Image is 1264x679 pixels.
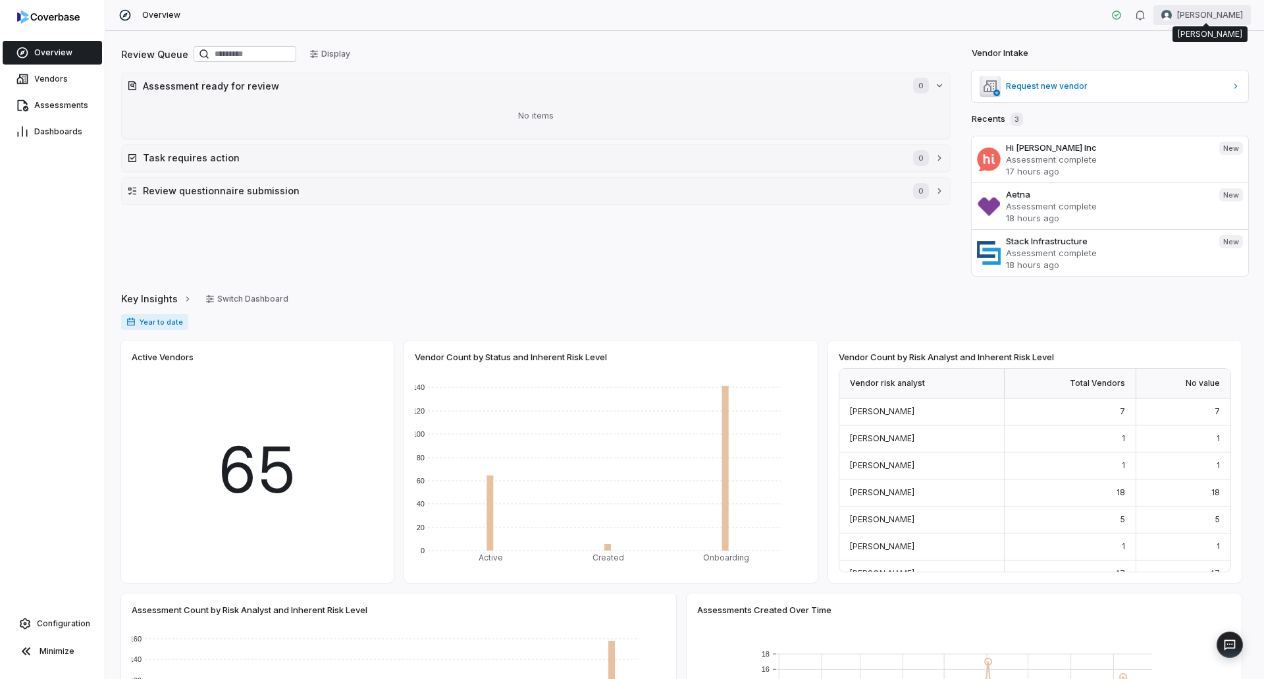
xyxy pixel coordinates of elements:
[762,665,770,673] text: 16
[122,145,950,171] button: Task requires action0
[1006,259,1209,271] p: 18 hours ago
[1136,369,1230,398] div: No value
[34,74,68,84] span: Vendors
[5,638,99,665] button: Minimize
[1219,142,1243,155] span: New
[1217,433,1220,443] span: 1
[1006,212,1209,224] p: 18 hours ago
[972,136,1248,182] a: Hi [PERSON_NAME] IncAssessment complete17 hours agoNew
[121,292,178,306] span: Key Insights
[142,10,180,20] span: Overview
[913,78,929,94] span: 0
[413,383,425,391] text: 140
[126,317,136,327] svg: Date range for report
[143,79,900,93] h2: Assessment ready for review
[1120,514,1125,524] span: 5
[850,514,914,524] span: [PERSON_NAME]
[132,604,367,616] span: Assessment Count by Risk Analyst and Inherent Risk Level
[1122,541,1125,551] span: 1
[913,183,929,199] span: 0
[697,604,831,616] span: Assessments Created Over Time
[972,70,1248,102] a: Request new vendor
[34,126,82,137] span: Dashboards
[3,94,102,117] a: Assessments
[121,314,188,330] span: Year to date
[1006,153,1209,165] p: Assessment complete
[415,351,607,363] span: Vendor Count by Status and Inherent Risk Level
[850,406,914,416] span: [PERSON_NAME]
[1161,10,1172,20] img: Nic Weilbacher avatar
[839,351,1054,363] span: Vendor Count by Risk Analyst and Inherent Risk Level
[421,547,425,555] text: 0
[413,430,425,438] text: 100
[1219,188,1243,202] span: New
[34,100,88,111] span: Assessments
[132,351,194,363] span: Active Vendors
[1006,235,1209,247] h3: Stack Infrastructure
[1011,113,1023,126] span: 3
[121,285,192,313] a: Key Insights
[1122,433,1125,443] span: 1
[839,369,1005,398] div: Vendor risk analyst
[1006,81,1226,92] span: Request new vendor
[850,487,914,497] span: [PERSON_NAME]
[1215,514,1220,524] span: 5
[1115,568,1125,578] span: 47
[413,407,425,415] text: 120
[302,44,358,64] button: Display
[417,500,425,508] text: 40
[850,541,914,551] span: [PERSON_NAME]
[37,618,90,629] span: Configuration
[1005,369,1136,398] div: Total Vendors
[850,460,914,470] span: [PERSON_NAME]
[17,11,80,24] img: logo-D7KZi-bG.svg
[1117,487,1125,497] span: 18
[972,182,1248,229] a: AetnaAssessment complete18 hours agoNew
[417,524,425,531] text: 20
[122,178,950,204] button: Review questionnaire submission0
[1217,541,1220,551] span: 1
[217,423,298,517] span: 65
[117,285,196,313] button: Key Insights
[122,72,950,99] button: Assessment ready for review0
[127,99,945,133] div: No items
[1120,406,1125,416] span: 7
[34,47,72,58] span: Overview
[1006,188,1209,200] h3: Aetna
[3,67,102,91] a: Vendors
[1217,460,1220,470] span: 1
[1209,568,1220,578] span: 47
[417,454,425,462] text: 80
[850,433,914,443] span: [PERSON_NAME]
[913,150,929,166] span: 0
[1153,5,1251,25] button: Nic Weilbacher avatar[PERSON_NAME]
[972,47,1028,60] h2: Vendor Intake
[3,120,102,144] a: Dashboards
[1006,165,1209,177] p: 17 hours ago
[130,635,142,643] text: 160
[197,289,296,309] button: Switch Dashboard
[1006,247,1209,259] p: Assessment complete
[39,646,74,657] span: Minimize
[1177,10,1243,20] span: [PERSON_NAME]
[762,650,770,658] text: 18
[1211,487,1220,497] span: 18
[972,229,1248,276] a: Stack InfrastructureAssessment complete18 hours agoNew
[1215,406,1220,416] span: 7
[417,477,425,485] text: 60
[972,113,1023,126] h2: Recents
[1006,200,1209,212] p: Assessment complete
[3,41,102,65] a: Overview
[143,151,900,165] h2: Task requires action
[5,612,99,636] a: Configuration
[1122,460,1125,470] span: 1
[130,655,142,663] text: 140
[1219,235,1243,248] span: New
[121,47,188,61] h2: Review Queue
[850,568,914,578] span: [PERSON_NAME]
[1006,142,1209,153] h3: Hi [PERSON_NAME] Inc
[143,184,900,198] h2: Review questionnaire submission
[1178,29,1242,40] div: [PERSON_NAME]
